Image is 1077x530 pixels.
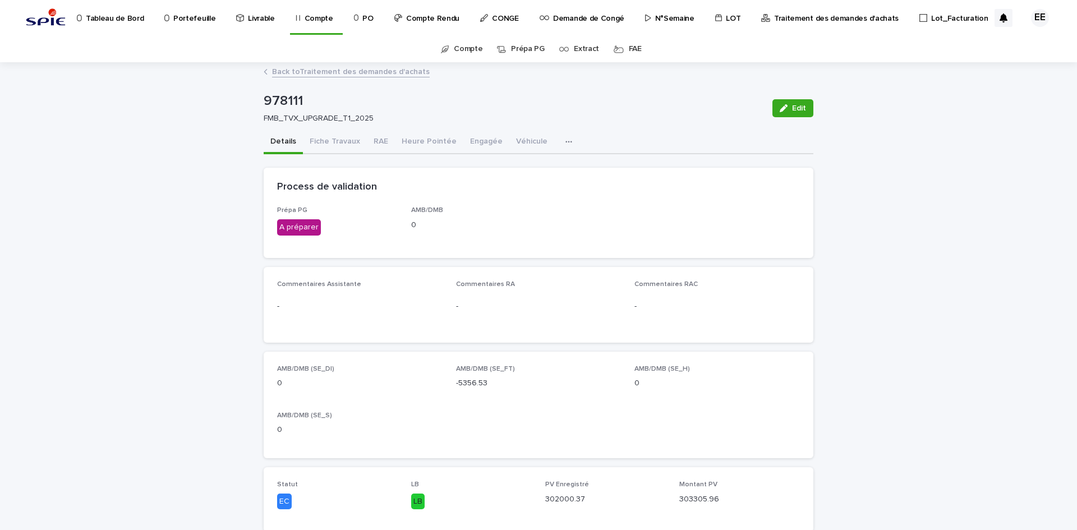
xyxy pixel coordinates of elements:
[792,104,806,112] span: Edit
[277,481,298,488] span: Statut
[411,219,532,231] p: 0
[634,301,800,312] p: -
[277,207,307,214] span: Prépa PG
[277,494,292,510] div: EC
[511,36,545,62] a: Prépa PG
[456,301,622,312] p: -
[772,99,813,117] button: Edit
[264,131,303,154] button: Details
[574,36,599,62] a: Extract
[1031,9,1049,27] div: EE
[272,64,430,77] a: Back toTraitement des demandes d'achats
[264,114,759,123] p: FMB_TVX_UPGRADE_T1_2025
[629,36,642,62] a: FAE
[411,494,425,510] div: LB
[463,131,509,154] button: Engagée
[634,366,690,372] span: AMB/DMB (SE_H)
[22,7,69,29] img: svstPd6MQfCT1uX1QGkG
[456,366,515,372] span: AMB/DMB (SE_FT)
[277,281,361,288] span: Commentaires Assistante
[277,219,321,236] div: A préparer
[679,481,717,488] span: Montant PV
[509,131,554,154] button: Véhicule
[545,481,589,488] span: PV Enregistré
[277,181,377,193] h2: Process de validation
[277,366,334,372] span: AMB/DMB (SE_DI)
[456,281,515,288] span: Commentaires RA
[634,281,698,288] span: Commentaires RAC
[634,377,800,389] p: 0
[679,494,800,505] p: 303305.96
[264,93,763,109] p: 978111
[367,131,395,154] button: RAE
[454,36,482,62] a: Compte
[395,131,463,154] button: Heure Pointée
[545,494,666,505] p: 302000.37
[277,424,443,436] p: 0
[456,377,622,389] p: -5356.53
[411,481,419,488] span: LB
[277,377,443,389] p: 0
[277,412,332,419] span: AMB/DMB (SE_S)
[411,207,443,214] span: AMB/DMB
[277,301,443,312] p: -
[303,131,367,154] button: Fiche Travaux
